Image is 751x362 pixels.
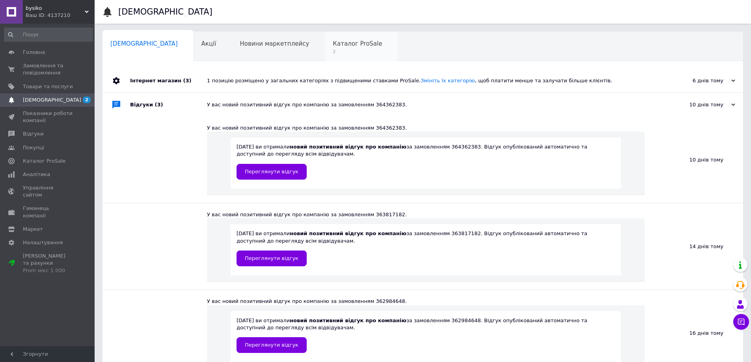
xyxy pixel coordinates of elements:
[237,230,615,266] div: [DATE] ви отримали за замовленням 363817182. Відгук опублікований автоматично та доступний до пер...
[237,251,307,266] a: Переглянути відгук
[245,255,298,261] span: Переглянути відгук
[656,101,735,108] div: 10 днів тому
[656,77,735,84] div: 6 днів тому
[23,226,43,233] span: Маркет
[23,205,73,219] span: Гаманець компанії
[23,184,73,199] span: Управління сайтом
[237,164,307,180] a: Переглянути відгук
[23,110,73,124] span: Показники роботи компанії
[207,124,645,132] div: У вас новий позитивний відгук про компанію за замовленням 364362383.
[23,97,81,104] span: [DEMOGRAPHIC_DATA]
[130,69,207,93] div: Інтернет магазин
[4,28,93,42] input: Пошук
[23,171,50,178] span: Аналітика
[733,314,749,330] button: Чат з покупцем
[207,101,656,108] div: У вас новий позитивний відгук про компанію за замовленням 364362383.
[207,298,645,305] div: У вас новий позитивний відгук про компанію за замовленням 362984648.
[23,62,73,76] span: Замовлення та повідомлення
[26,12,95,19] div: Ваш ID: 4137210
[23,158,65,165] span: Каталог ProSale
[333,49,382,55] span: 2
[83,97,91,103] span: 2
[240,40,309,47] span: Новини маркетплейсу
[245,169,298,175] span: Переглянути відгук
[118,7,212,17] h1: [DEMOGRAPHIC_DATA]
[290,144,406,150] b: новий позитивний відгук про компанію
[110,40,178,47] span: [DEMOGRAPHIC_DATA]
[237,317,615,353] div: [DATE] ви отримали за замовленням 362984648. Відгук опублікований автоматично та доступний до пер...
[155,102,163,108] span: (3)
[201,40,216,47] span: Акції
[23,144,44,151] span: Покупці
[183,78,191,84] span: (3)
[207,77,656,84] div: 1 позицію розміщено у загальних категоріях з підвищеними ставками ProSale. , щоб платити менше та...
[245,342,298,348] span: Переглянути відгук
[290,230,406,236] b: новий позитивний відгук про компанію
[130,93,207,117] div: Відгуки
[23,83,73,90] span: Товари та послуги
[23,49,45,56] span: Головна
[421,78,475,84] a: Змініть їх категорію
[645,117,743,203] div: 10 днів тому
[23,252,73,274] span: [PERSON_NAME] та рахунки
[26,5,85,12] span: bysiko
[645,203,743,290] div: 14 днів тому
[207,211,645,218] div: У вас новий позитивний відгук про компанію за замовленням 363817182.
[23,239,63,246] span: Налаштування
[333,40,382,47] span: Каталог ProSale
[23,130,43,137] span: Відгуки
[290,317,406,323] b: новий позитивний відгук про компанію
[23,267,73,274] div: Prom мікс 1 000
[237,143,615,179] div: [DATE] ви отримали за замовленням 364362383. Відгук опублікований автоматично та доступний до пер...
[237,337,307,353] a: Переглянути відгук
